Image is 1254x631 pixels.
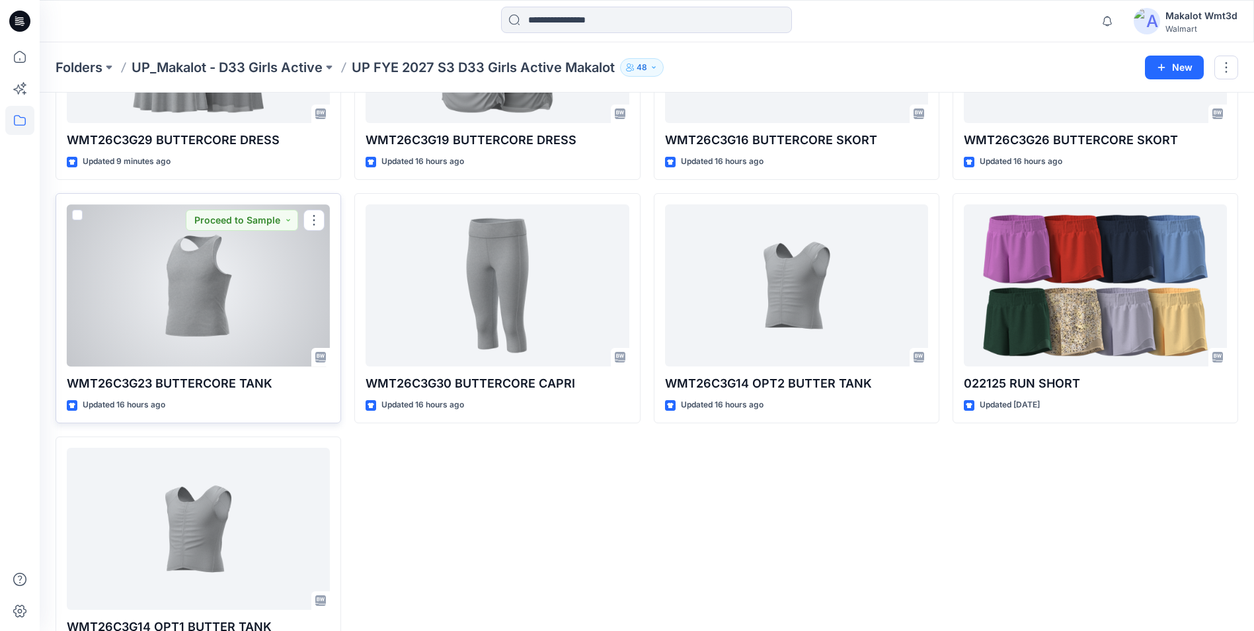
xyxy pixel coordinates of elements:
[980,155,1062,169] p: Updated 16 hours ago
[366,374,629,393] p: WMT26C3G30 BUTTERCORE CAPRI
[681,155,764,169] p: Updated 16 hours ago
[665,131,928,149] p: WMT26C3G16 BUTTERCORE SKORT
[67,131,330,149] p: WMT26C3G29 BUTTERCORE DRESS
[964,131,1227,149] p: WMT26C3G26 BUTTERCORE SKORT
[366,204,629,366] a: WMT26C3G30 BUTTERCORE CAPRI
[681,398,764,412] p: Updated 16 hours ago
[1165,24,1237,34] div: Walmart
[381,155,464,169] p: Updated 16 hours ago
[352,58,615,77] p: UP FYE 2027 S3 D33 Girls Active Makalot
[67,204,330,366] a: WMT26C3G23 BUTTERCORE TANK
[381,398,464,412] p: Updated 16 hours ago
[665,204,928,366] a: WMT26C3G14 OPT2 BUTTER TANK
[67,374,330,393] p: WMT26C3G23 BUTTERCORE TANK
[620,58,664,77] button: 48
[83,155,171,169] p: Updated 9 minutes ago
[964,204,1227,366] a: 022125 RUN SHORT
[964,374,1227,393] p: 022125 RUN SHORT
[366,131,629,149] p: WMT26C3G19 BUTTERCORE DRESS
[1134,8,1160,34] img: avatar
[56,58,102,77] a: Folders
[637,60,647,75] p: 48
[1145,56,1204,79] button: New
[980,398,1040,412] p: Updated [DATE]
[665,374,928,393] p: WMT26C3G14 OPT2 BUTTER TANK
[132,58,323,77] a: UP_Makalot - D33 Girls Active
[83,398,165,412] p: Updated 16 hours ago
[67,448,330,610] a: WMT26C3G14 OPT1 BUTTER TANK
[1165,8,1237,24] div: Makalot Wmt3d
